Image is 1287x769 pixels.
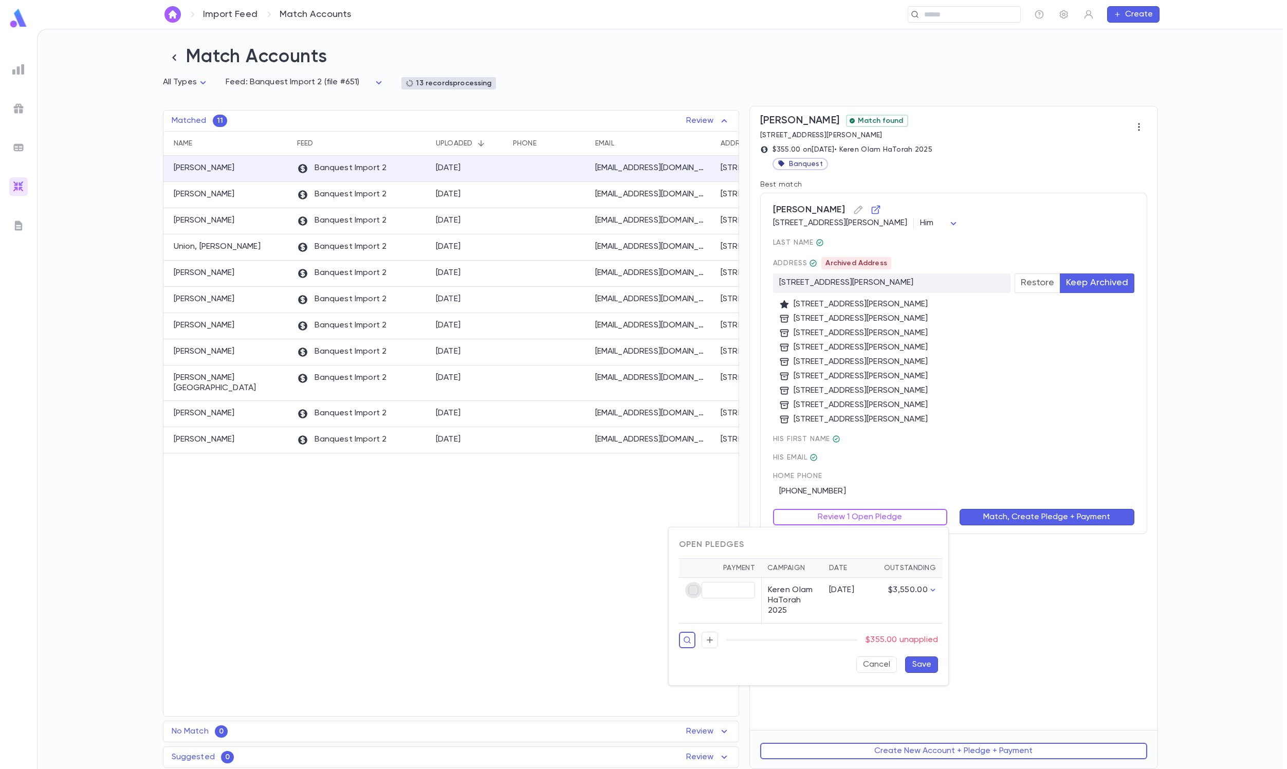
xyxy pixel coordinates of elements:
th: Date [823,559,874,578]
th: Outstanding [874,559,942,578]
button: Cancel [856,656,897,673]
th: Payment [679,559,761,578]
span: Open Pledges [679,540,744,550]
td: Keren Olam HaTorah 2025 [761,578,823,624]
button: Save [905,656,938,673]
td: $3,550.00 [874,578,942,624]
th: Campaign [761,559,823,578]
p: $355.00 unapplied [866,635,938,645]
div: [DATE] [829,585,868,595]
